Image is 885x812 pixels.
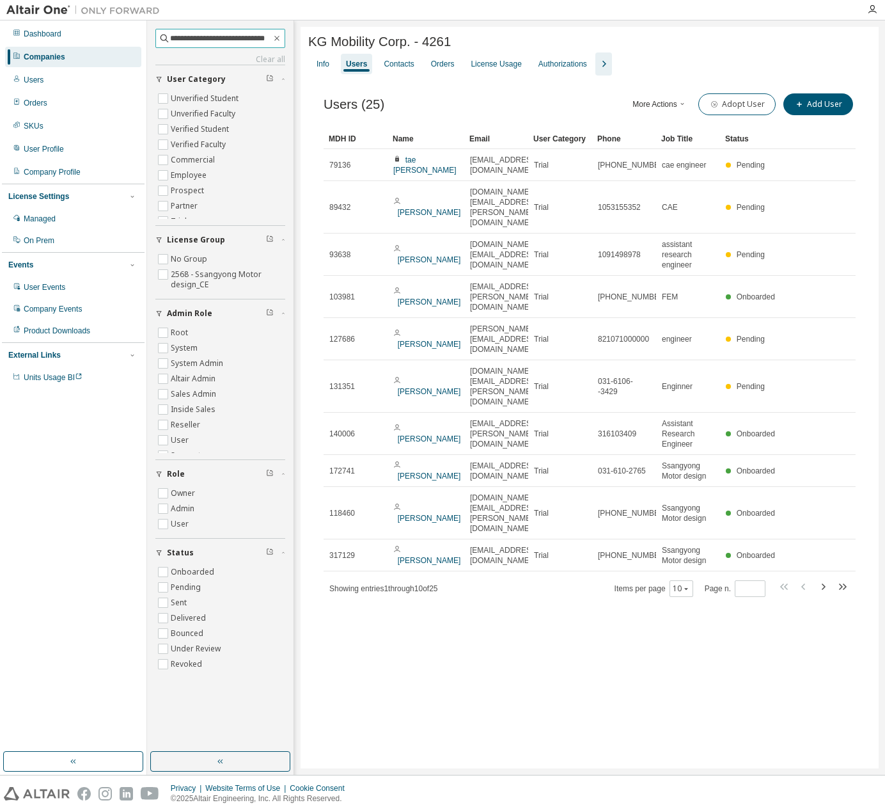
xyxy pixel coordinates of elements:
span: Trial [534,429,549,439]
img: youtube.svg [141,787,159,800]
span: [DOMAIN_NAME][EMAIL_ADDRESS][DOMAIN_NAME] [470,239,538,270]
span: Trial [534,550,549,561]
span: [PHONE_NUMBER] [598,508,667,518]
span: Onboarded [737,509,775,518]
span: Trial [534,202,549,212]
label: Root [171,325,191,340]
label: Reseller [171,417,203,433]
a: [PERSON_NAME] [398,387,461,396]
span: Trial [534,250,549,260]
a: [PERSON_NAME] [398,298,461,306]
span: Showing entries 1 through 10 of 25 [329,584,438,593]
label: System [171,340,200,356]
span: [EMAIL_ADDRESS][DOMAIN_NAME] [470,155,538,175]
span: Pending [737,161,765,170]
button: 10 [673,584,690,594]
span: 031-6106--3429 [598,376,650,397]
div: Managed [24,214,56,224]
button: Admin Role [155,299,285,328]
label: Prospect [171,183,207,198]
div: Users [346,59,367,69]
div: Phone [597,129,651,149]
label: Altair Admin [171,371,218,386]
label: User [171,433,191,448]
label: Unverified Faculty [171,106,238,122]
div: Companies [24,52,65,62]
div: Orders [431,59,455,69]
span: 93638 [329,250,350,260]
label: No Group [171,251,210,267]
span: Onboarded [737,466,775,475]
div: Dashboard [24,29,61,39]
span: Clear filter [266,548,274,558]
img: linkedin.svg [120,787,133,800]
div: Users [24,75,43,85]
span: 140006 [329,429,355,439]
button: Role [155,460,285,488]
div: Company Profile [24,167,81,177]
span: assistant research engineer [662,239,714,270]
span: [EMAIL_ADDRESS][PERSON_NAME][DOMAIN_NAME] [470,418,538,449]
button: Add User [783,93,853,115]
span: Role [167,469,185,479]
label: Commercial [171,152,217,168]
span: Trial [534,381,549,392]
div: User Profile [24,144,64,154]
span: Trial [534,508,549,518]
div: User Category [533,129,587,149]
span: User Category [167,74,226,84]
a: [PERSON_NAME] [398,434,461,443]
span: Clear filter [266,74,274,84]
a: [PERSON_NAME] [398,556,461,565]
p: © 2025 Altair Engineering, Inc. All Rights Reserved. [171,793,352,804]
a: [PERSON_NAME] [398,472,461,481]
a: [PERSON_NAME] [398,514,461,523]
label: Partner [171,198,200,214]
label: Support [171,448,203,463]
img: instagram.svg [98,787,112,800]
div: External Links [8,350,61,360]
span: Trial [534,160,549,170]
span: [DOMAIN_NAME][EMAIL_ADDRESS][PERSON_NAME][DOMAIN_NAME] [470,187,538,228]
label: Inside Sales [171,402,218,417]
div: Name [393,129,459,149]
span: Pending [737,250,765,259]
div: Email [469,129,523,149]
label: Verified Student [171,122,231,137]
label: Trial [171,214,189,229]
a: Clear all [155,54,285,65]
div: Authorizations [538,59,587,69]
label: Owner [171,486,198,501]
div: Contacts [384,59,414,69]
button: Adopt User [698,93,776,115]
span: FEM [662,292,678,302]
span: [PERSON_NAME][EMAIL_ADDRESS][DOMAIN_NAME] [470,324,538,354]
a: [PERSON_NAME] [398,255,461,264]
span: 1091498978 [598,250,641,260]
span: Users (25) [324,97,384,112]
span: 89432 [329,202,350,212]
span: 131351 [329,381,355,392]
span: Page n. [705,580,765,597]
span: Onboarded [737,292,775,301]
div: SKUs [24,121,43,131]
span: Admin Role [167,308,212,319]
span: engineer [662,334,692,344]
label: Sales Admin [171,386,219,402]
label: Pending [171,580,203,595]
span: Pending [737,203,765,212]
span: [EMAIL_ADDRESS][PERSON_NAME][DOMAIN_NAME] [470,282,538,312]
div: On Prem [24,235,54,246]
span: Ssangyong Motor design [662,461,714,481]
img: facebook.svg [77,787,91,800]
span: 031-610-2765 [598,466,646,476]
div: Info [317,59,329,69]
span: Status [167,548,194,558]
div: Status [725,129,779,149]
label: Delivered [171,610,208,626]
span: Units Usage BI [24,373,82,382]
span: Onboarded [737,551,775,560]
span: Clear filter [266,308,274,319]
span: cae engineer [662,160,706,170]
span: 316103409 [598,429,636,439]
